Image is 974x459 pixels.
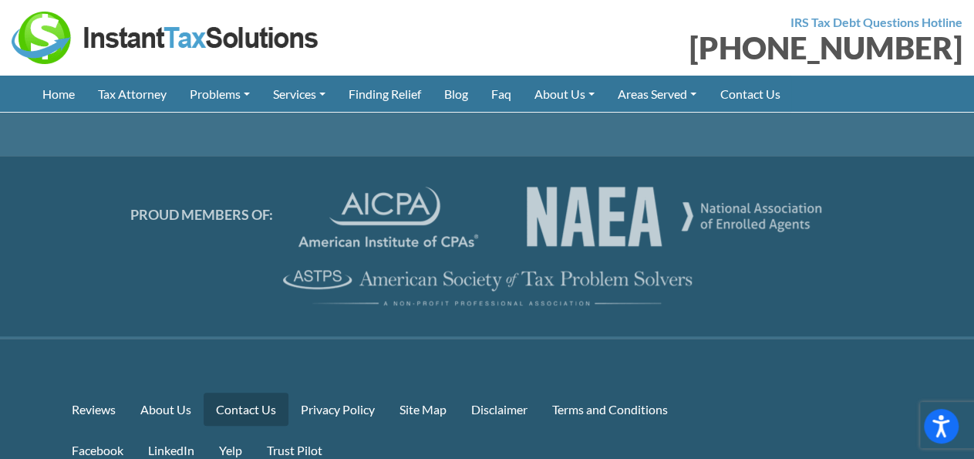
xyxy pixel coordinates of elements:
[283,270,692,305] img: ASTPS Logo
[523,76,606,112] a: About Us
[12,29,320,43] a: Instant Tax Solutions Logo
[130,206,273,223] span: PROUD MEMBERS OF:
[261,76,337,112] a: Services
[790,15,962,29] strong: IRS Tax Debt Questions Hotline
[387,393,459,426] a: Site Map
[298,187,478,247] img: AICPA Logo
[459,393,540,426] a: Disclaimer
[606,76,708,112] a: Areas Served
[480,76,523,112] a: Faq
[540,393,680,426] a: Terms and Conditions
[433,76,480,112] a: Blog
[59,393,128,426] a: Reviews
[527,187,821,247] img: AICPA Logo
[178,76,261,112] a: Problems
[128,393,204,426] a: About Us
[86,76,178,112] a: Tax Attorney
[708,76,791,112] a: Contact Us
[12,12,320,64] img: Instant Tax Solutions Logo
[337,76,433,112] a: Finding Relief
[288,393,387,426] a: Privacy Policy
[204,393,288,426] a: Contact Us
[31,76,86,112] a: Home
[499,32,963,63] div: [PHONE_NUMBER]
